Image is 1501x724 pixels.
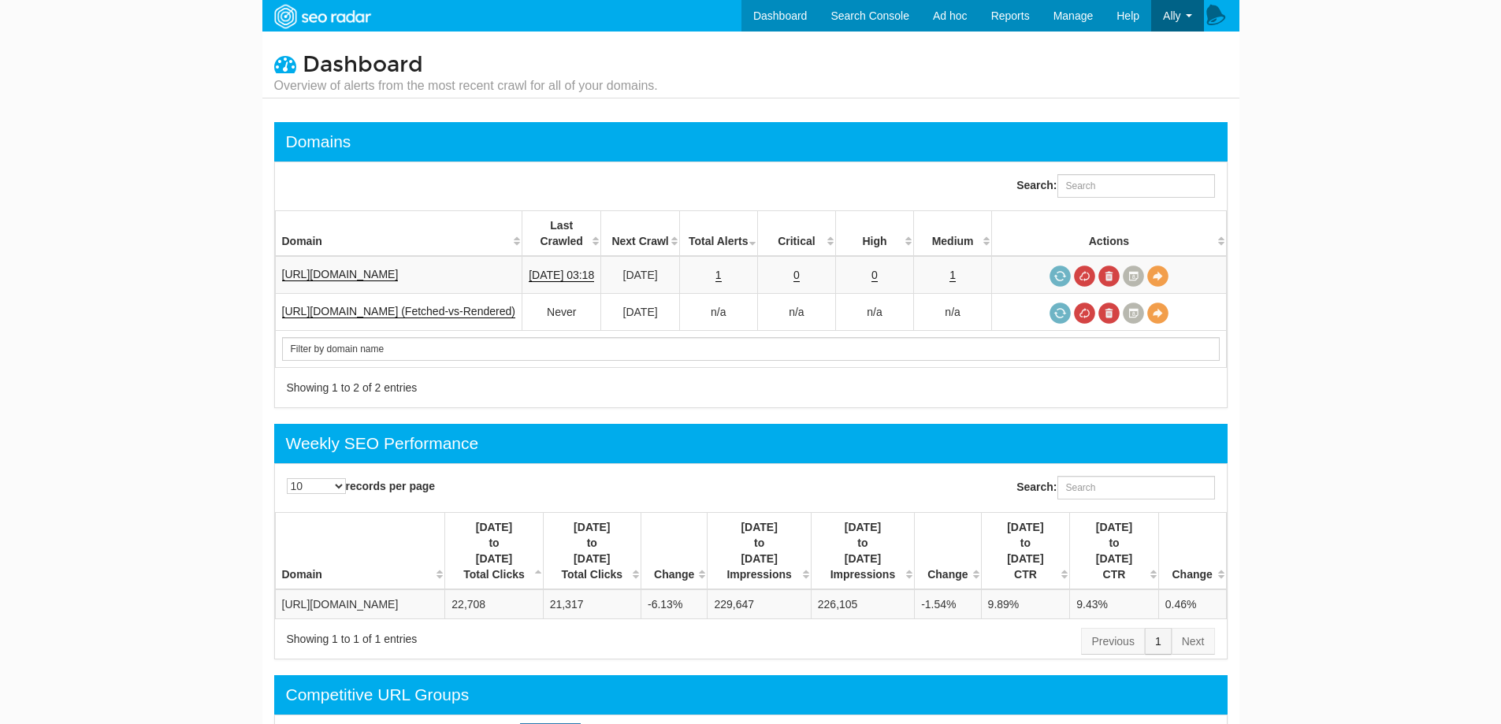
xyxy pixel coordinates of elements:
a: Delete most recent audit [1098,303,1120,324]
th: 09/06/2025 to 09/12/2025 CTR : activate to sort column ascending [1070,513,1159,590]
th: Last Crawled: activate to sort column descending [522,211,601,257]
td: n/a [836,294,914,331]
span: Reports [991,9,1030,22]
img: SEORadar [268,2,377,31]
td: -1.54% [915,589,981,619]
span: Ad hoc [933,9,968,22]
div: Domains [286,130,351,154]
label: records per page [287,478,436,494]
a: Crawl History [1123,303,1144,324]
a: Cancel in-progress audit [1074,303,1095,324]
td: 0.46% [1158,589,1226,619]
th: Next Crawl: activate to sort column descending [601,211,679,257]
td: 21,317 [543,589,641,619]
a: Delete most recent audit [1098,265,1120,287]
a: 1 [949,269,956,282]
td: [URL][DOMAIN_NAME] [275,589,445,619]
th: Domain: activate to sort column ascending [275,211,522,257]
span: Search Console [830,9,909,22]
td: n/a [679,294,757,331]
div: Weekly SEO Performance [286,432,479,455]
span: Help [1116,9,1139,22]
span: Ally [1163,9,1181,22]
td: 9.43% [1070,589,1159,619]
input: Search [282,337,1220,361]
label: Search: [1016,476,1214,499]
a: [URL][DOMAIN_NAME] [282,268,399,281]
th: 08/30/2025 to 09/05/2025 Total Clicks : activate to sort column descending [445,513,543,590]
a: Cancel in-progress audit [1074,265,1095,287]
a: Next [1172,628,1215,655]
small: Overview of alerts from the most recent crawl for all of your domains. [274,77,658,95]
td: [DATE] [601,256,679,294]
td: 229,647 [708,589,811,619]
a: 1 [715,269,722,282]
td: 9.89% [981,589,1070,619]
th: Critical: activate to sort column descending [757,211,835,257]
a: [DATE] 03:18 [529,269,594,282]
th: Actions: activate to sort column ascending [992,211,1226,257]
a: View Domain Overview [1147,265,1168,287]
td: 22,708 [445,589,543,619]
th: Domain: activate to sort column ascending [275,513,445,590]
a: 0 [871,269,878,282]
td: n/a [757,294,835,331]
select: records per page [287,478,346,494]
td: Never [522,294,601,331]
a: View Domain Overview [1147,303,1168,324]
th: Change : activate to sort column ascending [915,513,981,590]
th: Total Alerts: activate to sort column ascending [679,211,757,257]
a: Request a crawl [1050,265,1071,287]
td: -6.13% [641,589,707,619]
td: n/a [913,294,992,331]
iframe: Opens a widget where you can find more information [1400,677,1485,716]
a: Previous [1081,628,1144,655]
th: Medium: activate to sort column descending [913,211,992,257]
td: [DATE] [601,294,679,331]
th: High: activate to sort column descending [836,211,914,257]
a: [URL][DOMAIN_NAME] (Fetched-vs-Rendered) [282,305,515,318]
a: 1 [1145,628,1172,655]
span: Manage [1053,9,1094,22]
a: Request a crawl [1050,303,1071,324]
td: 226,105 [811,589,914,619]
th: Change : activate to sort column ascending [1158,513,1226,590]
a: 0 [793,269,800,282]
div: Competitive URL Groups [286,683,470,707]
th: 08/30/2025 to 09/05/2025 CTR : activate to sort column ascending [981,513,1070,590]
i:  [274,53,296,75]
input: Search: [1057,476,1215,499]
input: Search: [1057,174,1215,198]
div: Showing 1 to 2 of 2 entries [287,380,731,395]
div: Showing 1 to 1 of 1 entries [287,631,731,647]
a: Crawl History [1123,265,1144,287]
th: Change : activate to sort column ascending [641,513,707,590]
label: Search: [1016,174,1214,198]
th: 09/06/2025 to 09/12/2025 Total Clicks : activate to sort column ascending [543,513,641,590]
th: 08/30/2025 to 09/05/2025 Impressions : activate to sort column ascending [708,513,811,590]
span: Dashboard [303,51,423,78]
th: 09/06/2025 to 09/12/2025 Impressions : activate to sort column ascending [811,513,914,590]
